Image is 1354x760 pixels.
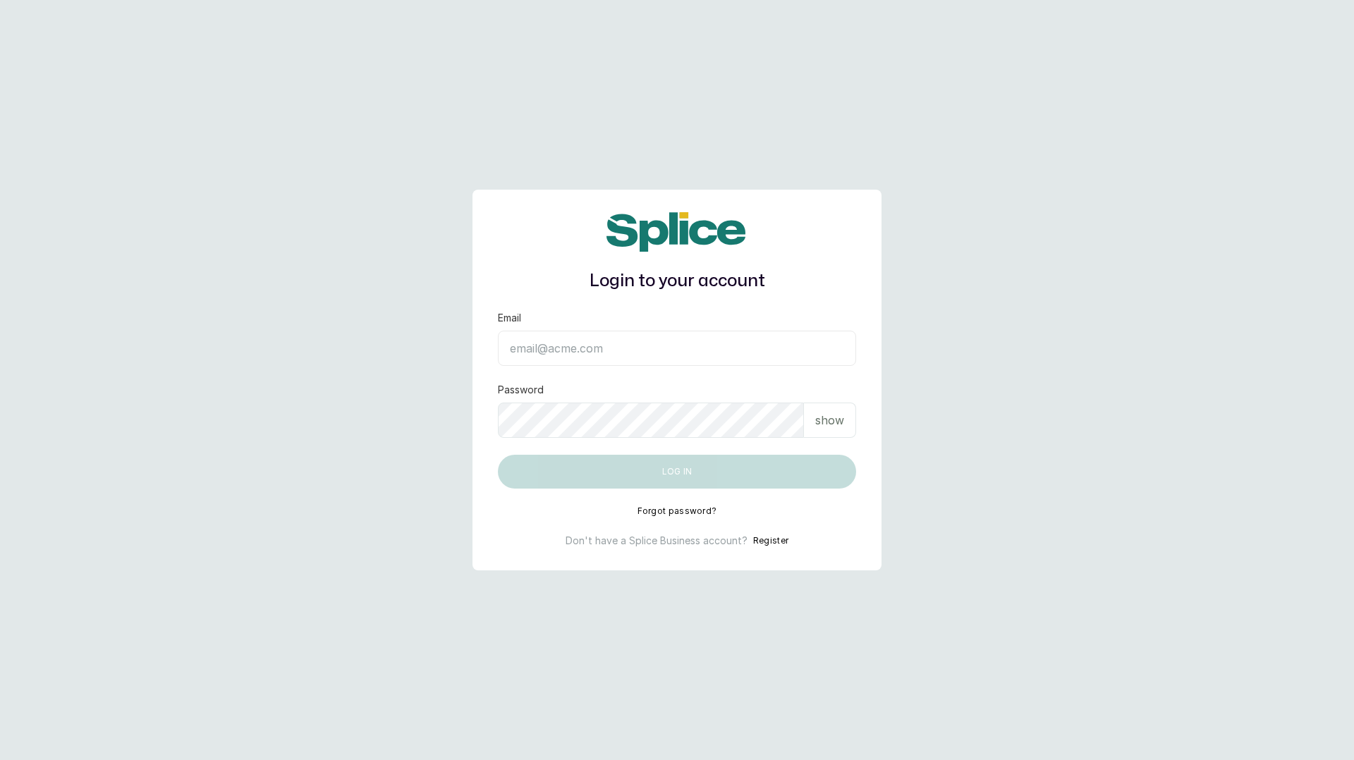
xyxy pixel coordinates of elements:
button: Register [753,534,788,548]
h1: Login to your account [498,269,856,294]
p: Don't have a Splice Business account? [566,534,748,548]
button: Forgot password? [638,505,717,517]
button: Log in [498,455,856,489]
input: email@acme.com [498,331,856,366]
p: show [815,412,844,429]
label: Password [498,383,544,397]
label: Email [498,311,521,325]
